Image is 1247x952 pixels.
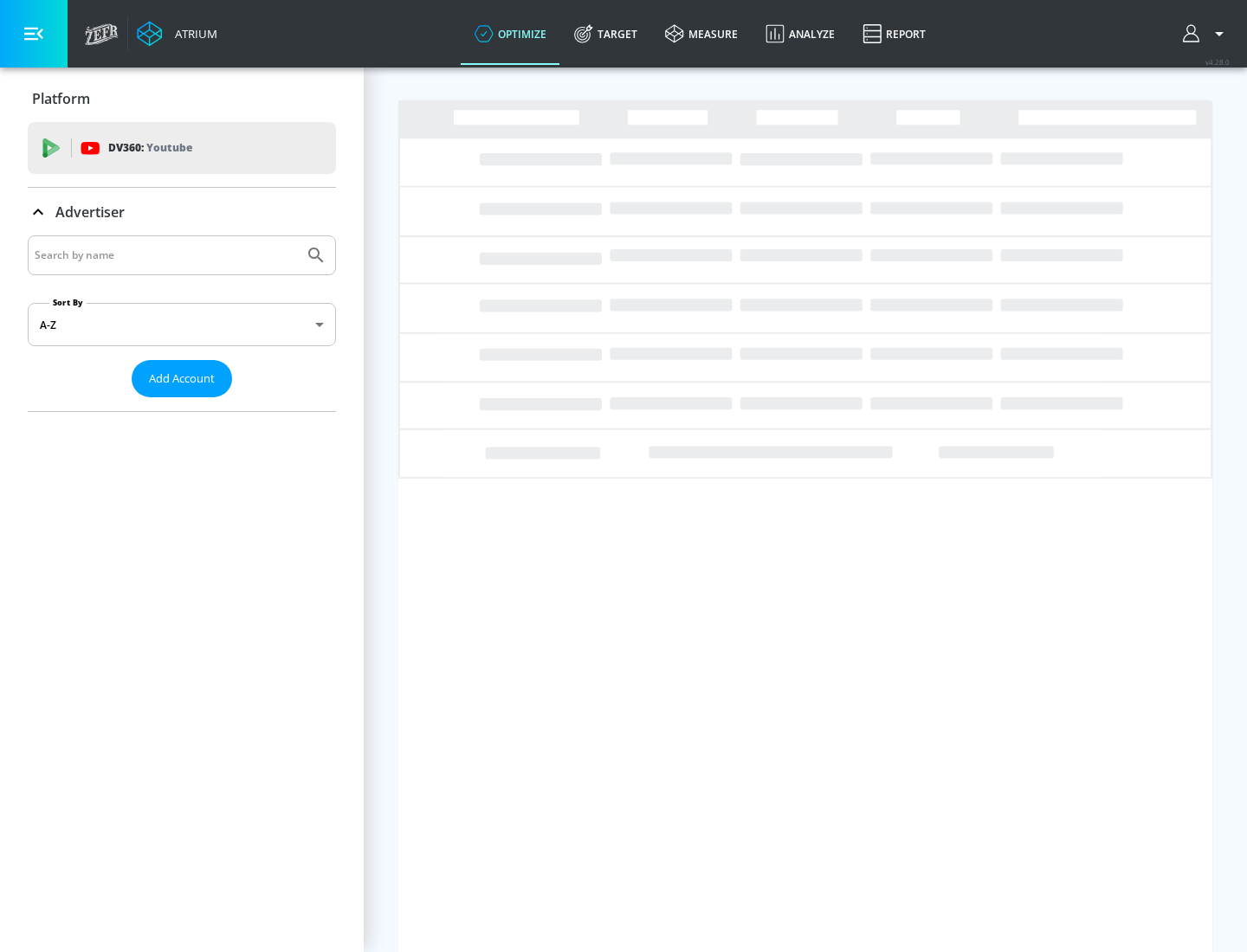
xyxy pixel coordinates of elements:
span: v 4.28.0 [1205,57,1230,67]
input: Search by name [35,244,297,267]
p: Advertiser [55,203,125,222]
a: measure [651,3,752,65]
div: Advertiser [28,235,336,411]
label: Sort By [49,297,87,308]
p: Platform [32,89,90,108]
div: Atrium [168,26,217,42]
div: DV360: Youtube [28,122,336,174]
button: Add Account [132,360,232,397]
p: DV360: [108,138,192,158]
p: Youtube [146,138,192,157]
div: Platform [28,74,336,123]
a: Atrium [137,21,217,47]
a: Target [560,3,651,65]
a: Analyze [752,3,849,65]
nav: list of Advertiser [28,397,336,411]
div: Advertiser [28,188,336,236]
div: A-Z [28,303,336,346]
a: optimize [461,3,560,65]
span: Add Account [149,369,215,389]
a: Report [849,3,940,65]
